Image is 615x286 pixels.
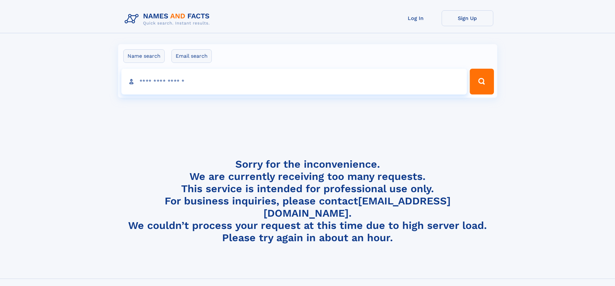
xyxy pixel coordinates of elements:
[122,10,215,28] img: Logo Names and Facts
[121,69,467,94] input: search input
[123,49,165,63] label: Name search
[171,49,212,63] label: Email search
[122,158,493,244] h4: Sorry for the inconvenience. We are currently receiving too many requests. This service is intend...
[263,195,451,219] a: [EMAIL_ADDRESS][DOMAIN_NAME]
[390,10,442,26] a: Log In
[470,69,494,94] button: Search Button
[442,10,493,26] a: Sign Up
